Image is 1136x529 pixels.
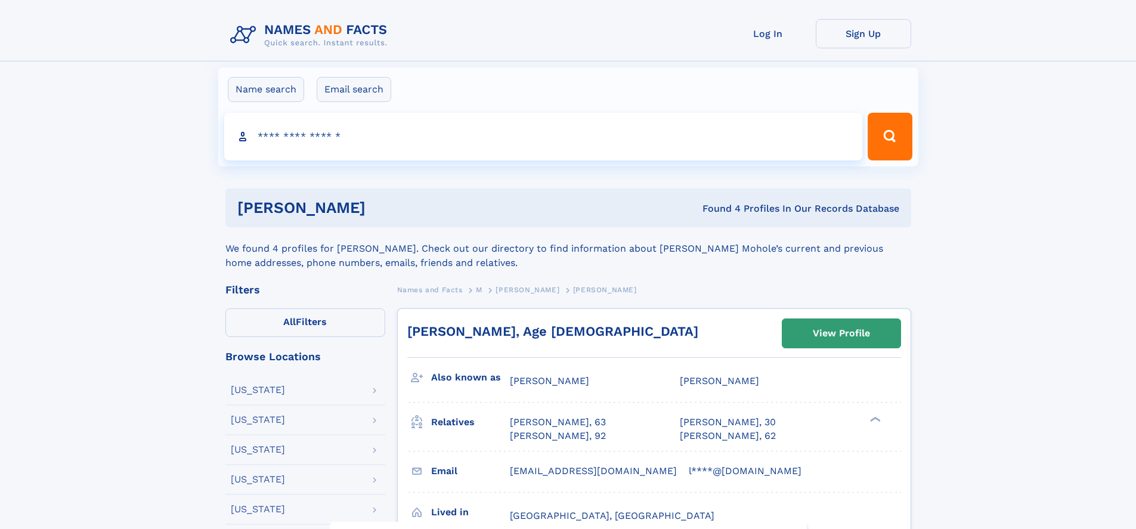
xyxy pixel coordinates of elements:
[680,429,776,443] a: [PERSON_NAME], 62
[431,367,510,388] h3: Also known as
[431,502,510,522] h3: Lived in
[283,316,296,327] span: All
[476,286,482,294] span: M
[237,200,534,215] h1: [PERSON_NAME]
[782,319,900,348] a: View Profile
[225,227,911,270] div: We found 4 profiles for [PERSON_NAME]. Check out our directory to find information about [PERSON_...
[573,286,637,294] span: [PERSON_NAME]
[228,77,304,102] label: Name search
[680,416,776,429] a: [PERSON_NAME], 30
[510,416,606,429] a: [PERSON_NAME], 63
[534,202,899,215] div: Found 4 Profiles In Our Records Database
[231,415,285,425] div: [US_STATE]
[407,324,698,339] a: [PERSON_NAME], Age [DEMOGRAPHIC_DATA]
[225,284,385,295] div: Filters
[867,416,881,423] div: ❯
[510,429,606,443] a: [PERSON_NAME], 92
[813,320,870,347] div: View Profile
[431,412,510,432] h3: Relatives
[720,19,816,48] a: Log In
[397,282,463,297] a: Names and Facts
[510,510,714,521] span: [GEOGRAPHIC_DATA], [GEOGRAPHIC_DATA]
[868,113,912,160] button: Search Button
[225,351,385,362] div: Browse Locations
[231,475,285,484] div: [US_STATE]
[510,465,677,477] span: [EMAIL_ADDRESS][DOMAIN_NAME]
[476,282,482,297] a: M
[231,505,285,514] div: [US_STATE]
[231,445,285,454] div: [US_STATE]
[225,19,397,51] img: Logo Names and Facts
[496,282,559,297] a: [PERSON_NAME]
[317,77,391,102] label: Email search
[816,19,911,48] a: Sign Up
[680,375,759,386] span: [PERSON_NAME]
[231,385,285,395] div: [US_STATE]
[510,375,589,386] span: [PERSON_NAME]
[496,286,559,294] span: [PERSON_NAME]
[431,461,510,481] h3: Email
[225,308,385,337] label: Filters
[224,113,863,160] input: search input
